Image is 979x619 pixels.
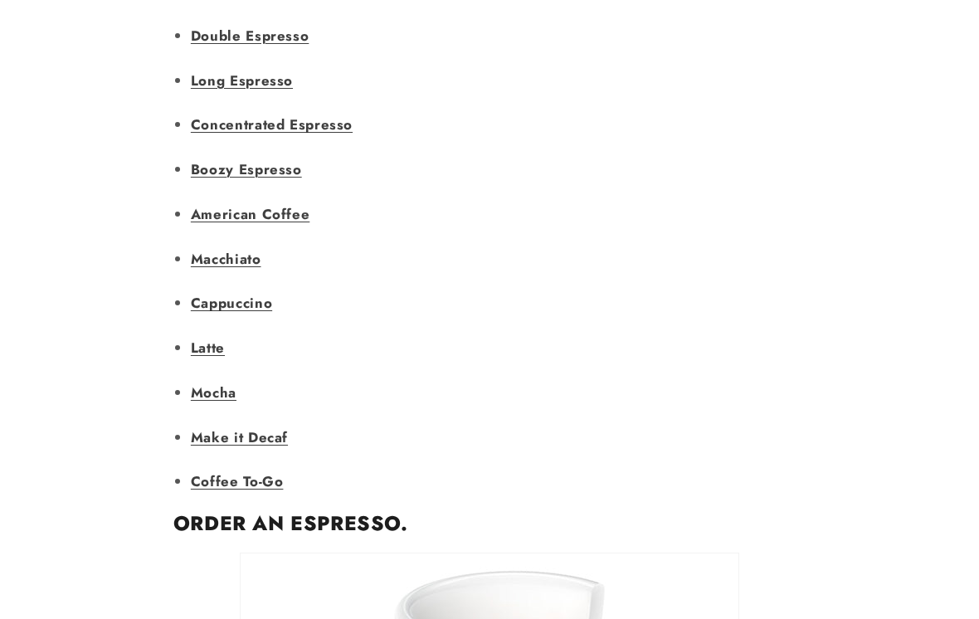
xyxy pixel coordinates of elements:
a: Long Espresso [191,71,293,90]
a: American Coffee [191,204,309,224]
a: Macchiato [191,249,261,269]
a: Latte [191,338,225,358]
a: Make it Decaf [191,427,288,447]
a: Mocha [191,383,236,402]
a: Boozy Espresso [191,159,302,179]
h2: Order an espresso. [173,510,806,536]
a: Coffee To-Go [191,471,284,491]
a: Cappuccino [191,293,272,313]
a: Concentrated Espresso [191,115,353,134]
a: Double Espresso [191,26,309,46]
